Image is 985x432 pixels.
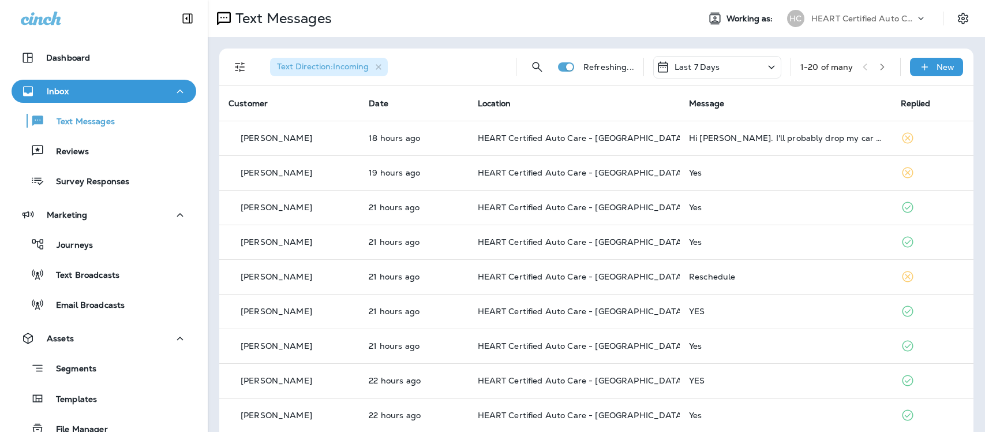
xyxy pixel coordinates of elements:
button: Reviews [12,139,196,163]
p: Sep 28, 2025 12:32 PM [369,168,459,177]
div: YES [689,307,882,316]
span: Working as: [726,14,776,24]
p: [PERSON_NAME] [241,133,312,143]
p: Refreshing... [583,62,634,72]
p: Sep 28, 2025 10:02 AM [369,307,459,316]
p: HEART Certified Auto Care [811,14,915,23]
span: Message [689,98,724,109]
div: YES [689,376,882,385]
button: Text Broadcasts [12,262,196,286]
p: [PERSON_NAME] [241,237,312,247]
p: [PERSON_NAME] [241,203,312,212]
p: Journeys [45,240,93,251]
span: HEART Certified Auto Care - [GEOGRAPHIC_DATA] [478,271,685,282]
span: Text Direction : Incoming [277,61,369,72]
span: HEART Certified Auto Care - [GEOGRAPHIC_DATA] [478,341,685,351]
p: Last 7 Days [675,62,720,72]
div: Yes [689,203,882,212]
button: Journeys [12,232,196,256]
p: [PERSON_NAME] [241,168,312,177]
div: Yes [689,237,882,247]
div: HC [787,10,804,27]
button: Survey Responses [12,169,196,193]
button: Dashboard [12,46,196,69]
span: HEART Certified Auto Care - [GEOGRAPHIC_DATA] [478,202,685,213]
button: Search Messages [526,55,549,79]
p: Inbox [47,87,69,96]
span: Customer [229,98,268,109]
p: [PERSON_NAME] [241,376,312,385]
span: HEART Certified Auto Care - [GEOGRAPHIC_DATA] [478,375,685,386]
p: [PERSON_NAME] [241,341,312,351]
span: Location [478,98,511,109]
span: HEART Certified Auto Care - [GEOGRAPHIC_DATA] [478,237,685,247]
div: Hi Keisha. I'll probably drop my car off on Wednesday closer to 10:30. I hope that's okay. Let me... [689,133,882,143]
button: Inbox [12,80,196,103]
span: Replied [901,98,931,109]
p: Sep 28, 2025 10:19 AM [369,237,459,247]
p: [PERSON_NAME] [241,272,312,281]
span: HEART Certified Auto Care - [GEOGRAPHIC_DATA] [478,410,685,420]
p: Text Broadcasts [44,270,119,281]
div: 1 - 20 of many [800,62,853,72]
span: HEART Certified Auto Care - [GEOGRAPHIC_DATA] [478,167,685,178]
button: Text Messages [12,109,196,133]
p: Text Messages [231,10,332,27]
p: New [937,62,954,72]
p: Sep 28, 2025 09:56 AM [369,341,459,351]
p: Assets [47,334,74,343]
p: Survey Responses [44,177,129,188]
span: HEART Certified Auto Care - [GEOGRAPHIC_DATA] [478,306,685,316]
p: Email Broadcasts [44,300,125,311]
p: Marketing [47,210,87,219]
div: Yes [689,341,882,351]
button: Assets [12,327,196,350]
div: Yes [689,168,882,177]
button: Collapse Sidebar [171,7,204,30]
span: Date [369,98,388,109]
button: Settings [953,8,973,29]
p: Reviews [44,147,89,158]
button: Templates [12,386,196,411]
button: Marketing [12,203,196,226]
div: Reschedule [689,272,882,281]
p: Text Messages [45,117,115,128]
p: Segments [44,364,96,375]
p: Dashboard [46,53,90,62]
div: Text Direction:Incoming [270,58,388,76]
p: Sep 28, 2025 10:37 AM [369,203,459,212]
div: Yes [689,411,882,420]
button: Email Broadcasts [12,292,196,316]
p: Sep 28, 2025 10:09 AM [369,272,459,281]
p: Sep 28, 2025 09:27 AM [369,411,459,420]
p: [PERSON_NAME] [241,411,312,420]
p: Sep 28, 2025 12:54 PM [369,133,459,143]
button: Segments [12,356,196,381]
button: Filters [229,55,252,79]
p: Sep 28, 2025 09:38 AM [369,376,459,385]
span: HEART Certified Auto Care - [GEOGRAPHIC_DATA] [478,133,685,143]
p: Templates [44,394,97,405]
p: [PERSON_NAME] [241,307,312,316]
